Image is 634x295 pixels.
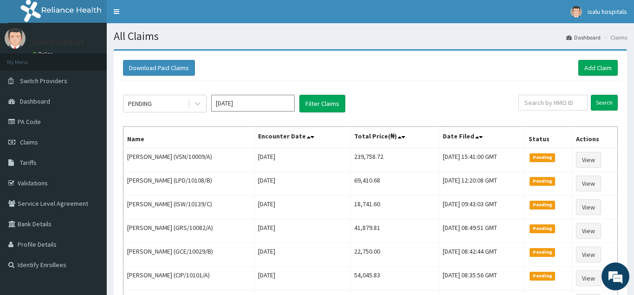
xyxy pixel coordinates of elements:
span: Pending [530,272,555,280]
td: [DATE] 09:43:03 GMT [439,196,525,219]
a: View [576,247,601,262]
td: [DATE] [254,148,350,172]
img: User Image [5,28,26,49]
th: Date Filed [439,127,525,148]
button: Download Paid Claims [123,60,195,76]
td: 69,410.68 [350,172,439,196]
span: Pending [530,201,555,209]
td: [DATE] [254,172,350,196]
a: Online [32,51,55,57]
p: isalu hospitals [32,38,84,46]
td: 41,879.81 [350,219,439,243]
span: Pending [530,224,555,233]
span: Switch Providers [20,77,67,85]
td: 239,758.72 [350,148,439,172]
td: 22,750.00 [350,243,439,267]
td: [PERSON_NAME] (ISW/10139/C) [123,196,254,219]
th: Total Price(₦) [350,127,439,148]
td: [DATE] [254,196,350,219]
a: View [576,152,601,168]
td: [PERSON_NAME] (CIP/10101/A) [123,267,254,290]
span: Pending [530,153,555,162]
button: Filter Claims [299,95,345,112]
th: Encounter Date [254,127,350,148]
td: [PERSON_NAME] (GRS/10082/A) [123,219,254,243]
td: [DATE] 08:42:44 GMT [439,243,525,267]
a: View [576,270,601,286]
a: View [576,223,601,239]
td: 18,741.60 [350,196,439,219]
td: [PERSON_NAME] (LPD/10108/B) [123,172,254,196]
li: Claims [602,33,627,41]
td: [PERSON_NAME] (GCE/10029/B) [123,243,254,267]
input: Search by HMO ID [518,95,588,111]
th: Name [123,127,254,148]
span: Pending [530,248,555,256]
span: Dashboard [20,97,50,105]
td: [DATE] [254,267,350,290]
td: [DATE] 12:20:08 GMT [439,172,525,196]
span: isalu hospitals [588,7,627,16]
a: Add Claim [578,60,618,76]
td: [DATE] 15:41:00 GMT [439,148,525,172]
a: View [576,199,601,215]
img: User Image [570,6,582,18]
div: PENDING [128,99,152,108]
td: [DATE] 08:35:56 GMT [439,267,525,290]
a: Dashboard [566,33,601,41]
td: [DATE] [254,243,350,267]
span: Tariffs [20,158,37,167]
td: [DATE] 08:49:51 GMT [439,219,525,243]
h1: All Claims [114,30,627,42]
td: [PERSON_NAME] (VSN/10009/A) [123,148,254,172]
th: Status [525,127,572,148]
td: [DATE] [254,219,350,243]
span: Pending [530,177,555,185]
th: Actions [572,127,617,148]
a: View [576,176,601,191]
td: 54,045.83 [350,267,439,290]
span: Claims [20,138,38,146]
input: Search [591,95,618,111]
input: Select Month and Year [211,95,295,111]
